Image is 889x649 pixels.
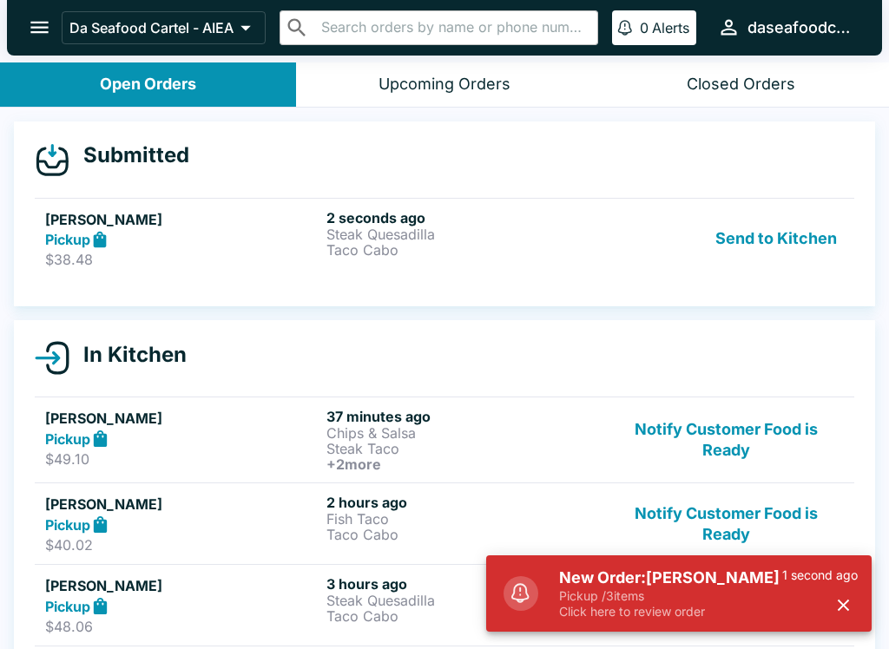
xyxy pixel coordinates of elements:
[326,527,601,542] p: Taco Cabo
[35,482,854,564] a: [PERSON_NAME]Pickup$40.022 hours agoFish TacoTaco CaboNotify Customer Food is Ready
[326,441,601,456] p: Steak Taco
[45,516,90,534] strong: Pickup
[782,567,858,583] p: 1 second ago
[100,75,196,95] div: Open Orders
[326,608,601,624] p: Taco Cabo
[45,408,319,429] h5: [PERSON_NAME]
[45,598,90,615] strong: Pickup
[35,198,854,279] a: [PERSON_NAME]Pickup$38.482 seconds agoSteak QuesadillaTaco CaboSend to Kitchen
[640,19,649,36] p: 0
[559,588,782,604] p: Pickup / 3 items
[69,342,187,368] h4: In Kitchen
[609,408,844,472] button: Notify Customer Food is Ready
[45,430,90,448] strong: Pickup
[45,450,319,468] p: $49.10
[69,142,189,168] h4: Submitted
[45,231,90,248] strong: Pickup
[326,242,601,258] p: Taco Cabo
[45,251,319,268] p: $38.48
[62,11,266,44] button: Da Seafood Cartel - AIEA
[326,408,601,425] h6: 37 minutes ago
[326,209,601,226] h6: 2 seconds ago
[17,5,62,49] button: open drawer
[652,19,689,36] p: Alerts
[326,425,601,441] p: Chips & Salsa
[708,209,844,269] button: Send to Kitchen
[326,226,601,242] p: Steak Quesadilla
[326,511,601,527] p: Fish Taco
[559,567,782,588] h5: New Order: [PERSON_NAME]
[35,564,854,646] a: [PERSON_NAME]Pickup$48.063 hours agoSteak QuesadillaTaco CaboNotify Customer Food is Ready
[559,604,782,619] p: Click here to review order
[45,536,319,554] p: $40.02
[609,494,844,554] button: Notify Customer Food is Ready
[326,494,601,511] h6: 2 hours ago
[45,618,319,635] p: $48.06
[379,75,510,95] div: Upcoming Orders
[326,456,601,472] h6: + 2 more
[326,593,601,608] p: Steak Quesadilla
[35,397,854,482] a: [PERSON_NAME]Pickup$49.1037 minutes agoChips & SalsaSteak Taco+2moreNotify Customer Food is Ready
[326,575,601,593] h6: 3 hours ago
[69,19,234,36] p: Da Seafood Cartel - AIEA
[45,209,319,230] h5: [PERSON_NAME]
[710,9,861,46] button: daseafoodcartel
[45,494,319,515] h5: [PERSON_NAME]
[45,575,319,596] h5: [PERSON_NAME]
[747,17,854,38] div: daseafoodcartel
[687,75,795,95] div: Closed Orders
[316,16,590,40] input: Search orders by name or phone number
